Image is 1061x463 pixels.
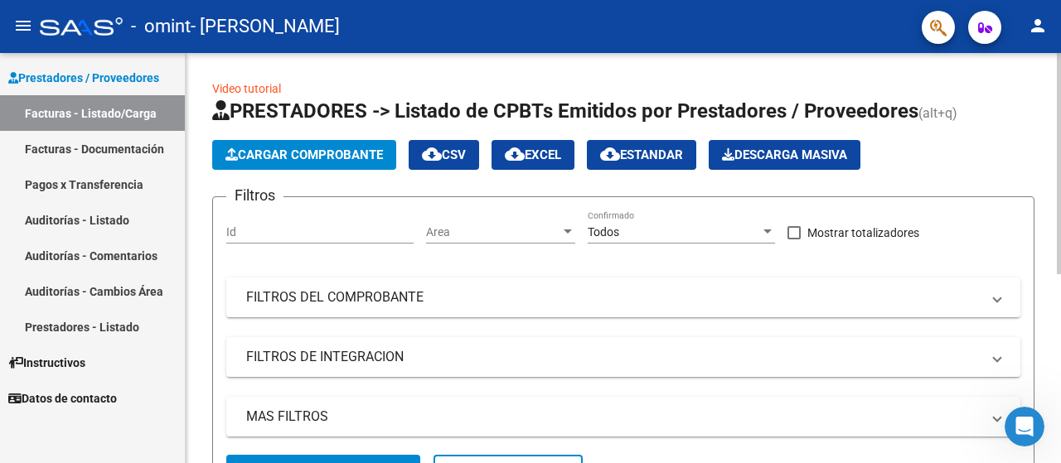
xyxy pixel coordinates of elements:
[709,140,860,170] button: Descarga Masiva
[505,144,525,164] mat-icon: cloud_download
[212,99,918,123] span: PRESTADORES -> Listado de CPBTs Emitidos por Prestadores / Proveedores
[225,147,383,162] span: Cargar Comprobante
[226,337,1020,377] mat-expansion-panel-header: FILTROS DE INTEGRACION
[212,82,281,95] a: Video tutorial
[492,140,574,170] button: EXCEL
[807,223,919,243] span: Mostrar totalizadores
[212,140,396,170] button: Cargar Comprobante
[246,408,981,426] mat-panel-title: MAS FILTROS
[587,140,696,170] button: Estandar
[191,8,340,45] span: - [PERSON_NAME]
[131,8,191,45] span: - omint
[588,225,619,239] span: Todos
[426,225,560,239] span: Area
[1028,16,1048,36] mat-icon: person
[226,277,1020,317] mat-expansion-panel-header: FILTROS DEL COMPROBANTE
[722,147,847,162] span: Descarga Masiva
[422,144,442,164] mat-icon: cloud_download
[505,147,561,162] span: EXCEL
[1005,407,1044,446] iframe: Intercom live chat
[246,348,981,366] mat-panel-title: FILTROS DE INTEGRACION
[246,288,981,306] mat-panel-title: FILTROS DEL COMPROBANTE
[13,16,33,36] mat-icon: menu
[600,147,683,162] span: Estandar
[709,140,860,170] app-download-masive: Descarga masiva de comprobantes (adjuntos)
[8,69,159,87] span: Prestadores / Proveedores
[8,389,117,408] span: Datos de contacto
[226,184,283,207] h3: Filtros
[409,140,479,170] button: CSV
[600,144,620,164] mat-icon: cloud_download
[422,147,466,162] span: CSV
[8,354,85,372] span: Instructivos
[918,105,957,121] span: (alt+q)
[226,397,1020,436] mat-expansion-panel-header: MAS FILTROS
